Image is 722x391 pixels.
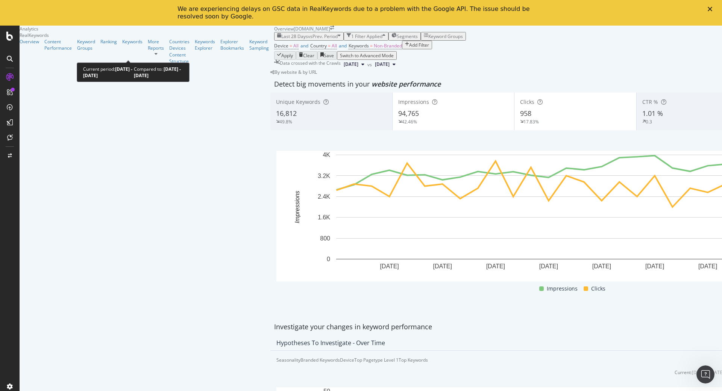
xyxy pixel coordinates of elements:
[274,26,294,32] div: Overview
[20,26,274,32] div: Analytics
[388,32,421,41] button: Segments
[370,43,373,49] span: =
[169,52,190,58] a: Content
[275,69,317,75] span: By website & by URL
[708,7,715,11] div: Fermer
[520,109,531,118] span: 958
[280,60,341,69] div: Data crossed with the Crawls
[349,43,369,49] span: Keywords
[344,61,358,68] span: 2025 Oct. 10th
[433,263,452,269] text: [DATE]
[592,263,611,269] text: [DATE]
[274,43,288,49] span: Device
[340,52,394,59] div: Switch to Advanced Mode
[340,357,354,363] div: Device
[276,357,300,363] div: Seasonality
[698,263,717,269] text: [DATE]
[294,26,330,32] div: [DOMAIN_NAME]
[337,51,397,60] button: Switch to Advanced Mode
[328,43,331,49] span: =
[372,60,399,69] button: [DATE]
[591,284,605,293] span: Clicks
[220,38,244,51] a: Explorer Bookmarks
[310,43,327,49] span: Country
[169,45,190,51] a: Devices
[83,66,132,79] b: [DATE] - [DATE]
[274,51,296,60] button: Apply
[397,33,418,40] span: Segments
[148,38,164,51] a: More Reports
[296,51,317,60] button: Clear
[195,38,215,51] a: Keywords Explorer
[646,119,652,125] div: 0.3
[300,357,340,363] div: Branded Keywords
[122,38,143,45] a: Keywords
[318,215,330,221] text: 1.6K
[44,38,72,51] a: Content Performance
[20,38,39,45] div: Overview
[339,43,347,49] span: and
[294,191,300,223] text: Impressions
[249,38,269,51] a: Keyword Sampling
[523,119,539,125] div: 17.83%
[270,69,317,75] div: legacy label
[330,26,334,30] div: arrow-right-arrow-left
[428,33,463,40] div: Keyword Groups
[398,98,429,105] span: Impressions
[169,38,190,45] div: Countries
[276,109,297,118] span: 16,812
[276,339,385,347] div: Hypotheses to Investigate - Over Time
[169,58,190,64] a: Structure
[380,263,399,269] text: [DATE]
[354,357,399,363] div: Top Pagetype Level 1
[177,5,532,20] div: We are experiencing delays on GSC data in RealKeywords due to a problem with the Google API. The ...
[276,98,320,105] span: Unique Keywords
[402,119,417,125] div: 42.46%
[351,33,382,40] div: 1 Filter Applied
[421,32,466,41] button: Keyword Groups
[324,52,334,59] div: Save
[402,41,432,49] button: Add Filter
[279,119,292,125] div: 49.8%
[323,152,330,158] text: 4K
[332,43,337,49] span: All
[344,32,388,41] button: 1 Filter Applied
[642,98,658,105] span: CTR %
[696,365,714,383] iframe: Intercom live chat
[100,38,117,45] a: Ranking
[281,52,293,59] div: Apply
[293,43,299,49] span: All
[77,38,95,51] a: Keyword Groups
[320,235,330,242] text: 800
[83,66,134,79] div: Current period:
[645,263,664,269] text: [DATE]
[308,33,338,40] span: vs Prev. Period
[20,32,274,38] div: RealKeywords
[398,109,419,118] span: 94,765
[134,66,183,79] div: Compared to:
[134,66,181,79] b: [DATE] - [DATE]
[274,32,344,41] button: Last 28 DaysvsPrev. Period
[317,51,337,60] button: Save
[409,42,429,48] div: Add Filter
[372,79,441,88] span: website performance
[281,33,308,40] span: Last 28 Days
[318,193,330,200] text: 2.4K
[486,263,505,269] text: [DATE]
[367,61,372,68] span: vs
[290,43,292,49] span: =
[547,284,578,293] span: Impressions
[675,369,692,376] div: Current:
[374,43,402,49] span: Non-Branded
